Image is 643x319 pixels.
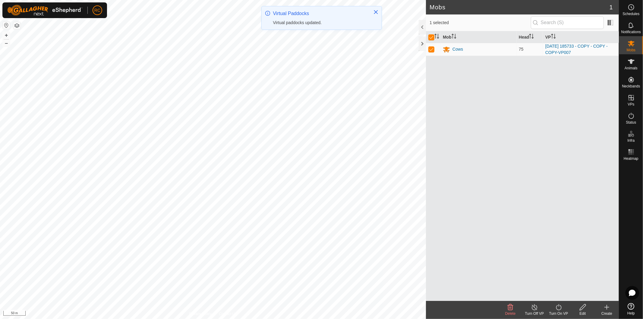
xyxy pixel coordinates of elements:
span: Heatmap [624,157,638,160]
button: Reset Map [3,22,10,29]
div: Turn Off VP [522,311,547,316]
span: 75 [519,47,524,52]
span: Status [626,121,636,124]
span: Delete [505,311,516,316]
span: RC [94,7,100,14]
p-sorticon: Activate to sort [529,35,534,39]
input: Search (S) [531,16,604,29]
p-sorticon: Activate to sort [551,35,556,39]
div: Cows [452,46,463,52]
span: Mobs [627,48,635,52]
th: Mob [440,31,516,43]
button: – [3,39,10,47]
span: Notifications [621,30,641,34]
a: [DATE] 185733 - COPY - COPY - COPY-VP007 [545,44,608,55]
p-sorticon: Activate to sort [434,35,439,39]
span: 1 selected [430,20,531,26]
span: VPs [628,103,634,106]
div: Virtual paddocks updated. [273,20,367,26]
div: Virtual Paddocks [273,10,367,17]
span: Infra [627,139,635,142]
div: Edit [571,311,595,316]
span: Help [627,311,635,315]
span: 1 [610,3,613,12]
span: Neckbands [622,84,640,88]
a: Privacy Policy [189,311,212,317]
button: + [3,32,10,39]
a: Contact Us [219,311,237,317]
img: Gallagher Logo [7,5,83,16]
button: Map Layers [13,22,20,29]
th: Head [516,31,543,43]
span: Animals [625,66,638,70]
a: Help [619,301,643,317]
button: Close [372,8,380,16]
div: Turn On VP [547,311,571,316]
th: VP [543,31,619,43]
h2: Mobs [430,4,610,11]
p-sorticon: Activate to sort [452,35,456,39]
div: Create [595,311,619,316]
span: Schedules [623,12,639,16]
